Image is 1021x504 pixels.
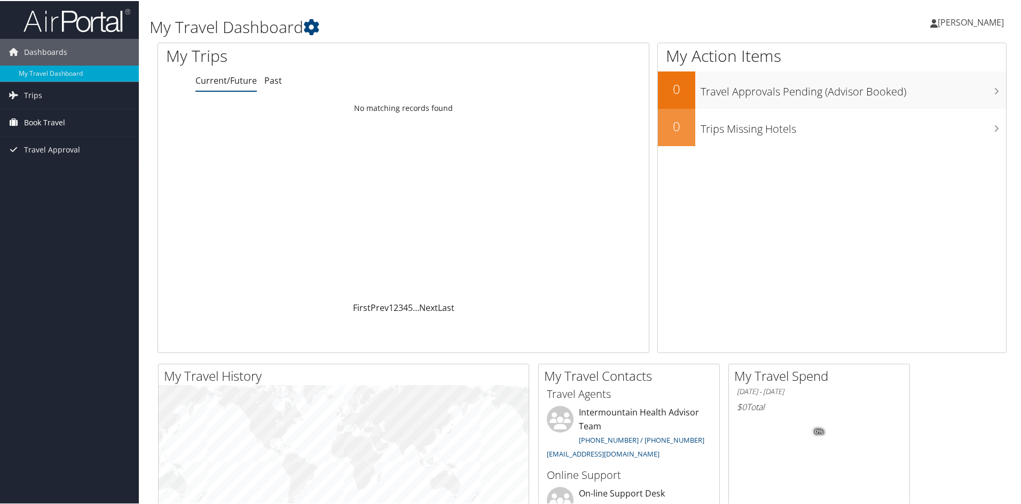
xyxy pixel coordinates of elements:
[938,15,1004,27] span: [PERSON_NAME]
[394,301,398,313] a: 2
[164,366,529,384] h2: My Travel History
[264,74,282,85] a: Past
[547,448,659,458] a: [EMAIL_ADDRESS][DOMAIN_NAME]
[737,400,747,412] span: $0
[734,366,909,384] h2: My Travel Spend
[24,81,42,108] span: Trips
[737,386,901,396] h6: [DATE] - [DATE]
[658,108,1006,145] a: 0Trips Missing Hotels
[23,7,130,32] img: airportal-logo.png
[24,108,65,135] span: Book Travel
[24,135,80,162] span: Travel Approval
[658,70,1006,108] a: 0Travel Approvals Pending (Advisor Booked)
[815,428,823,434] tspan: 0%
[701,78,1006,98] h3: Travel Approvals Pending (Advisor Booked)
[403,301,408,313] a: 4
[408,301,413,313] a: 5
[150,15,726,37] h1: My Travel Dashboard
[701,115,1006,135] h3: Trips Missing Hotels
[541,405,717,462] li: Intermountain Health Advisor Team
[544,366,719,384] h2: My Travel Contacts
[371,301,389,313] a: Prev
[353,301,371,313] a: First
[166,44,436,66] h1: My Trips
[158,98,649,117] td: No matching records found
[547,467,711,482] h3: Online Support
[398,301,403,313] a: 3
[24,38,67,65] span: Dashboards
[547,386,711,401] h3: Travel Agents
[195,74,257,85] a: Current/Future
[419,301,438,313] a: Next
[658,116,695,134] h2: 0
[579,434,704,444] a: [PHONE_NUMBER] / [PHONE_NUMBER]
[658,79,695,97] h2: 0
[389,301,394,313] a: 1
[658,44,1006,66] h1: My Action Items
[438,301,454,313] a: Last
[737,400,901,412] h6: Total
[930,5,1015,37] a: [PERSON_NAME]
[413,301,419,313] span: …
